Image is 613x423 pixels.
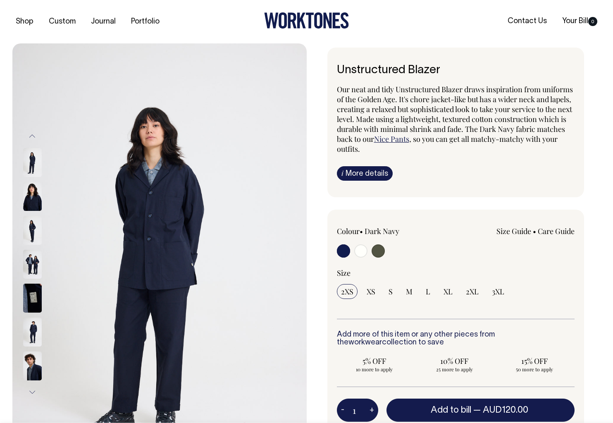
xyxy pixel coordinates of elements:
span: XL [444,287,453,296]
div: Size [337,268,575,278]
input: S [384,284,397,299]
input: L [422,284,434,299]
a: Contact Us [504,14,550,28]
span: 3XL [492,287,504,296]
img: dark-navy [23,250,42,279]
img: dark-navy [23,284,42,313]
button: Add to bill —AUD120.00 [386,399,575,422]
span: L [426,287,430,296]
img: dark-navy [23,182,42,211]
img: dark-navy [23,216,42,245]
span: 2XL [466,287,479,296]
span: 0 [588,17,597,26]
span: XS [367,287,375,296]
a: Your Bill0 [559,14,601,28]
span: AUD120.00 [483,406,528,414]
span: Add to bill [431,406,471,414]
button: Next [26,383,38,401]
input: XL [439,284,457,299]
label: Dark Navy [365,226,399,236]
span: 10 more to apply [341,366,408,373]
span: 2XS [341,287,353,296]
span: 50 more to apply [501,366,568,373]
span: • [533,226,536,236]
a: Portfolio [128,15,163,29]
button: - [337,402,348,418]
span: 15% OFF [501,356,568,366]
a: Care Guide [538,226,575,236]
span: 5% OFF [341,356,408,366]
span: S [389,287,393,296]
span: , so you can get all matchy-matchy with your outfits. [337,134,558,154]
input: 3XL [488,284,508,299]
input: 2XS [337,284,358,299]
input: M [402,284,417,299]
input: 10% OFF 25 more to apply [417,354,492,375]
div: Colour [337,226,432,236]
span: — [473,406,530,414]
a: iMore details [337,166,393,181]
img: dark-navy [23,351,42,380]
a: Journal [88,15,119,29]
span: 10% OFF [421,356,488,366]
input: XS [363,284,379,299]
a: workwear [348,339,382,346]
span: 25 more to apply [421,366,488,373]
input: 2XL [462,284,483,299]
span: Our neat and tidy Unstructured Blazer draws inspiration from uniforms of the Golden Age. It's cho... [337,84,573,144]
input: 15% OFF 50 more to apply [497,354,572,375]
a: Size Guide [496,226,531,236]
h6: Add more of this item or any other pieces from the collection to save [337,331,575,347]
span: i [341,169,343,177]
a: Nice Pants [374,134,409,144]
img: dark-navy [23,318,42,347]
button: + [365,402,378,418]
a: Custom [45,15,79,29]
button: Previous [26,127,38,146]
span: M [406,287,413,296]
input: 5% OFF 10 more to apply [337,354,412,375]
a: Shop [12,15,37,29]
img: dark-navy [23,148,42,177]
span: • [360,226,363,236]
h6: Unstructured Blazer [337,64,575,77]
